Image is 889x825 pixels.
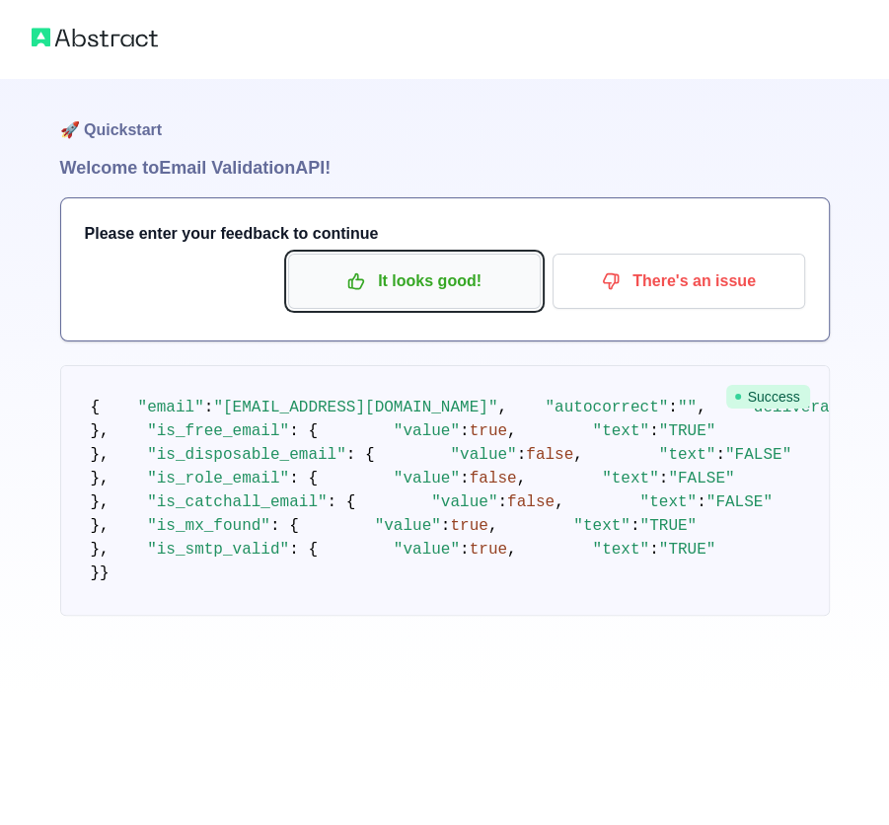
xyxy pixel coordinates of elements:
span: , [555,493,564,511]
span: , [488,517,498,535]
span: false [526,446,573,464]
h1: 🚀 Quickstart [60,79,830,154]
span: : [697,493,706,511]
span: true [470,422,507,440]
span: "value" [394,422,460,440]
span: , [517,470,527,487]
span: "value" [431,493,497,511]
span: "text" [592,422,649,440]
span: "is_smtp_valid" [147,541,289,559]
span: "value" [394,541,460,559]
span: Success [726,385,810,409]
span: "email" [138,399,204,416]
span: "autocorrect" [545,399,668,416]
span: , [497,399,507,416]
span: : { [289,470,318,487]
span: "text" [659,446,716,464]
span: : [649,422,659,440]
span: : [659,470,669,487]
span: "text" [602,470,659,487]
p: There's an issue [567,264,790,298]
span: "" [678,399,697,416]
span: false [507,493,555,511]
span: true [470,541,507,559]
h3: Please enter your feedback to continue [85,222,805,246]
span: false [470,470,517,487]
span: , [573,446,583,464]
span: "TRUE" [659,422,716,440]
span: : { [328,493,356,511]
span: true [450,517,487,535]
span: "FALSE" [725,446,791,464]
span: : [441,517,451,535]
span: "text" [573,517,630,535]
span: "is_role_email" [147,470,289,487]
span: : [460,541,470,559]
span: "value" [450,446,516,464]
p: It looks good! [303,264,526,298]
span: : [204,399,214,416]
img: Abstract logo [32,24,158,51]
span: : { [270,517,299,535]
span: : [715,446,725,464]
span: "FALSE" [706,493,773,511]
span: "value" [375,517,441,535]
span: "is_disposable_email" [147,446,346,464]
span: : [649,541,659,559]
span: "is_mx_found" [147,517,270,535]
span: "FALSE" [668,470,734,487]
span: : [668,399,678,416]
span: "is_catchall_email" [147,493,327,511]
span: : { [289,541,318,559]
span: : [630,517,640,535]
span: : { [289,422,318,440]
span: { [91,399,101,416]
h1: Welcome to Email Validation API! [60,154,830,182]
span: , [507,541,517,559]
span: : { [346,446,375,464]
span: "TRUE" [659,541,716,559]
button: It looks good! [288,254,541,309]
span: "value" [394,470,460,487]
span: "[EMAIL_ADDRESS][DOMAIN_NAME]" [213,399,497,416]
span: : [460,422,470,440]
span: , [507,422,517,440]
span: "text" [639,493,697,511]
span: "is_free_email" [147,422,289,440]
button: There's an issue [553,254,805,309]
span: : [497,493,507,511]
span: "text" [592,541,649,559]
span: : [517,446,527,464]
span: "TRUE" [639,517,697,535]
span: , [697,399,706,416]
span: : [460,470,470,487]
